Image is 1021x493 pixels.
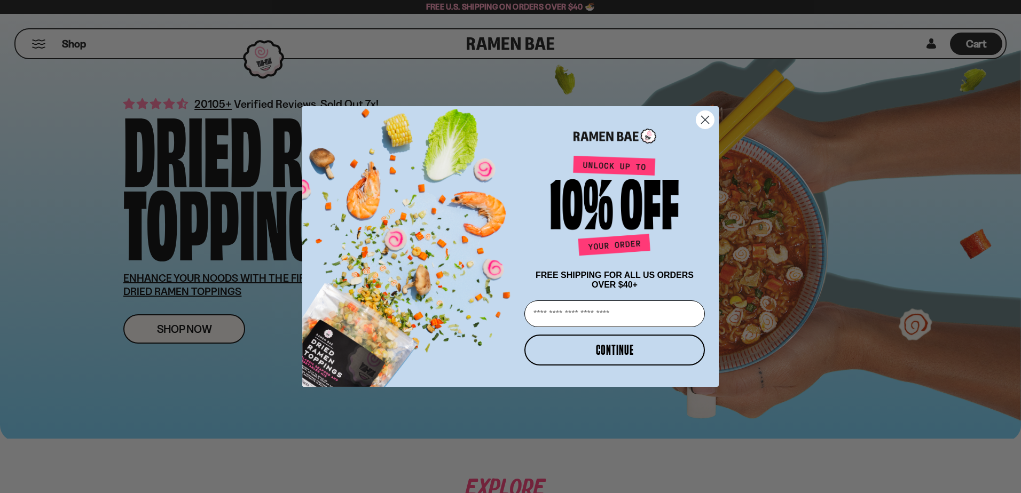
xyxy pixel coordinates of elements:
button: CONTINUE [524,335,705,365]
img: Unlock up to 10% off [548,155,681,260]
span: FREE SHIPPING FOR ALL US ORDERS OVER $40+ [536,271,694,289]
button: Close dialog [696,110,714,129]
img: ce7035ce-2e49-461c-ae4b-8ade7372f32c.png [302,97,520,387]
img: Ramen Bae Logo [574,128,656,145]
